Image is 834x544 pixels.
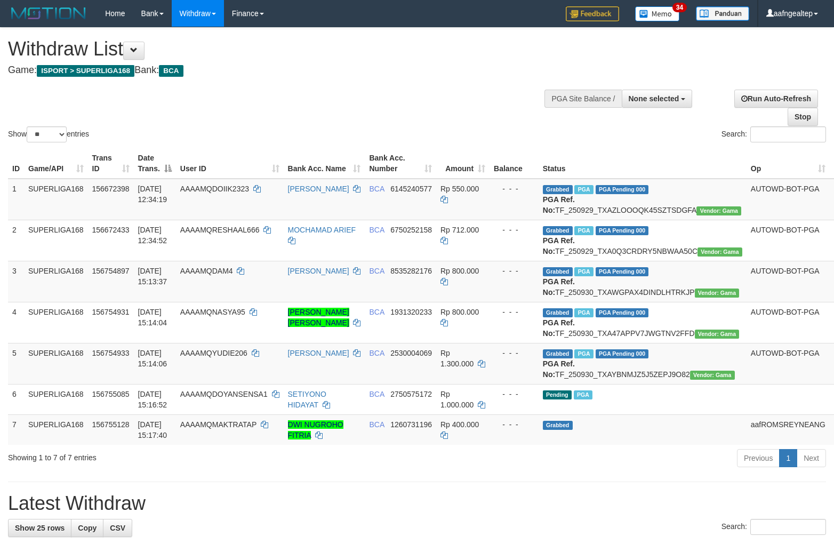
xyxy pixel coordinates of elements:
[574,308,593,317] span: Marked by aafsoumeymey
[8,414,24,445] td: 7
[8,343,24,384] td: 5
[543,390,572,399] span: Pending
[288,349,349,357] a: [PERSON_NAME]
[176,148,284,179] th: User ID: activate to sort column ascending
[440,420,479,429] span: Rp 400.000
[440,267,479,275] span: Rp 800.000
[8,126,89,142] label: Show entries
[138,420,167,439] span: [DATE] 15:17:40
[24,302,88,343] td: SUPERLIGA168
[8,384,24,414] td: 6
[543,195,575,214] b: PGA Ref. No:
[369,390,384,398] span: BCA
[15,524,65,532] span: Show 25 rows
[138,226,167,245] span: [DATE] 12:34:52
[797,449,826,467] a: Next
[71,519,103,537] a: Copy
[494,183,534,194] div: - - -
[539,343,747,384] td: TF_250930_TXAYBNMJZ5J5ZEPJ9O82
[750,126,826,142] input: Search:
[8,493,826,514] h1: Latest Withdraw
[539,148,747,179] th: Status
[180,349,247,357] span: AAAAMQYUDIE206
[543,421,573,430] span: Grabbed
[440,226,479,234] span: Rp 712.000
[78,524,97,532] span: Copy
[369,267,384,275] span: BCA
[180,185,249,193] span: AAAAMQDOIIK2323
[8,448,340,463] div: Showing 1 to 7 of 7 entries
[543,277,575,297] b: PGA Ref. No:
[543,185,573,194] span: Grabbed
[494,307,534,317] div: - - -
[635,6,680,21] img: Button%20Memo.svg
[284,148,365,179] th: Bank Acc. Name: activate to sort column ascending
[88,148,134,179] th: Trans ID: activate to sort column ascending
[180,420,256,429] span: AAAAMQMAKTRATAP
[440,185,479,193] span: Rp 550.000
[288,390,326,409] a: SETIYONO HIDAYAT
[543,226,573,235] span: Grabbed
[721,519,826,535] label: Search:
[596,226,649,235] span: PGA Pending
[494,348,534,358] div: - - -
[8,38,546,60] h1: Withdraw List
[369,420,384,429] span: BCA
[390,349,432,357] span: Copy 2530004069 to clipboard
[574,349,593,358] span: Marked by aafsoumeymey
[596,349,649,358] span: PGA Pending
[622,90,693,108] button: None selected
[180,390,268,398] span: AAAAMQDOYANSENSA1
[390,226,432,234] span: Copy 6750252158 to clipboard
[695,330,740,339] span: Vendor URL: https://trx31.1velocity.biz
[672,3,687,12] span: 34
[539,302,747,343] td: TF_250930_TXA47APPV7JWGTNV2FFD
[566,6,619,21] img: Feedback.jpg
[574,185,593,194] span: Marked by aafsoycanthlai
[8,148,24,179] th: ID
[747,261,830,302] td: AUTOWD-BOT-PGA
[750,519,826,535] input: Search:
[365,148,436,179] th: Bank Acc. Number: activate to sort column ascending
[92,420,130,429] span: 156755128
[596,267,649,276] span: PGA Pending
[8,5,89,21] img: MOTION_logo.png
[696,6,749,21] img: panduan.png
[138,349,167,368] span: [DATE] 15:14:06
[369,226,384,234] span: BCA
[494,225,534,235] div: - - -
[695,289,740,298] span: Vendor URL: https://trx31.1velocity.biz
[37,65,134,77] span: ISPORT > SUPERLIGA168
[110,524,125,532] span: CSV
[440,308,479,316] span: Rp 800.000
[138,267,167,286] span: [DATE] 15:13:37
[690,371,735,380] span: Vendor URL: https://trx31.1velocity.biz
[180,308,245,316] span: AAAAMQNASYA95
[390,390,432,398] span: Copy 2750575172 to clipboard
[390,267,432,275] span: Copy 8535282176 to clipboard
[747,179,830,220] td: AUTOWD-BOT-PGA
[629,94,679,103] span: None selected
[369,185,384,193] span: BCA
[543,267,573,276] span: Grabbed
[436,148,490,179] th: Amount: activate to sort column ascending
[543,236,575,255] b: PGA Ref. No:
[8,179,24,220] td: 1
[24,261,88,302] td: SUPERLIGA168
[8,65,546,76] h4: Game: Bank:
[180,267,233,275] span: AAAAMQDAM4
[92,390,130,398] span: 156755085
[92,308,130,316] span: 156754931
[24,220,88,261] td: SUPERLIGA168
[92,349,130,357] span: 156754933
[747,302,830,343] td: AUTOWD-BOT-PGA
[369,349,384,357] span: BCA
[539,179,747,220] td: TF_250929_TXAZLOOOQK45SZTSDGFA
[574,267,593,276] span: Marked by aafsoumeymey
[288,308,349,327] a: [PERSON_NAME] [PERSON_NAME]
[138,308,167,327] span: [DATE] 15:14:04
[138,390,167,409] span: [DATE] 15:16:52
[8,519,71,537] a: Show 25 rows
[539,220,747,261] td: TF_250929_TXA0Q3CRDRY5NBWAA50C
[544,90,621,108] div: PGA Site Balance /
